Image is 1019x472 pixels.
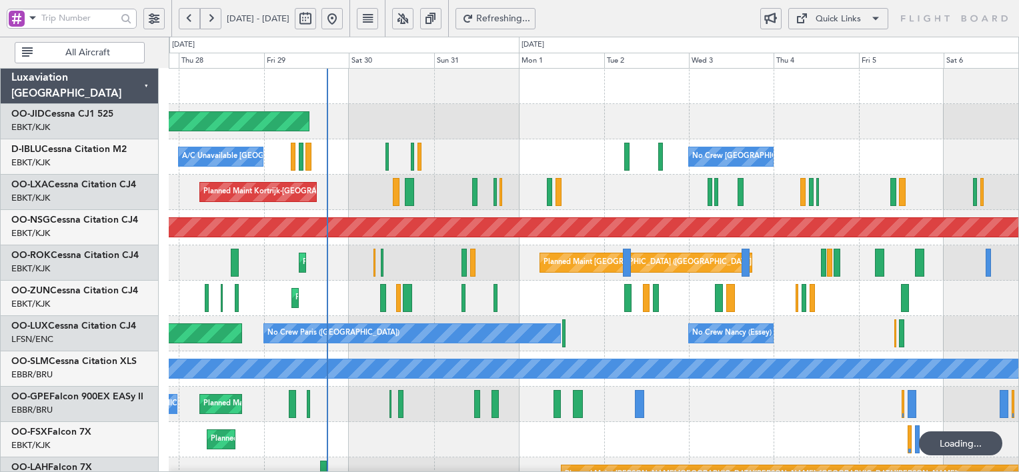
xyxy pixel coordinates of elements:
div: Planned Maint [GEOGRAPHIC_DATA] ([GEOGRAPHIC_DATA]) [544,253,754,273]
span: OO-LXA [11,180,48,189]
div: No Crew Paris ([GEOGRAPHIC_DATA]) [267,323,399,343]
a: EBKT/KJK [11,227,50,239]
a: EBBR/BRU [11,404,53,416]
div: Fri 29 [264,53,349,69]
input: Trip Number [41,8,117,28]
div: No Crew [GEOGRAPHIC_DATA] ([GEOGRAPHIC_DATA] National) [692,147,916,167]
a: EBBR/BRU [11,369,53,381]
div: [DATE] [172,39,195,51]
div: Thu 4 [774,53,858,69]
div: Sat 30 [349,53,433,69]
span: OO-FSX [11,427,47,437]
span: OO-LAH [11,463,48,472]
a: OO-LXACessna Citation CJ4 [11,180,136,189]
div: Mon 1 [519,53,604,69]
a: OO-JIDCessna CJ1 525 [11,109,113,119]
a: EBKT/KJK [11,192,50,204]
div: No Crew Nancy (Essey) [692,323,772,343]
a: OO-ROKCessna Citation CJ4 [11,251,139,260]
a: OO-LUXCessna Citation CJ4 [11,321,136,331]
span: OO-ROK [11,251,51,260]
span: [DATE] - [DATE] [227,13,289,25]
div: Planned Maint Kortrijk-[GEOGRAPHIC_DATA] [203,182,359,202]
a: EBKT/KJK [11,298,50,310]
button: Refreshing... [455,8,536,29]
a: OO-SLMCessna Citation XLS [11,357,137,366]
a: EBKT/KJK [11,439,50,451]
span: OO-LUX [11,321,48,331]
span: OO-ZUN [11,286,50,295]
div: Planned Maint Kortrijk-[GEOGRAPHIC_DATA] [211,429,366,449]
a: LFSN/ENC [11,333,53,345]
div: Fri 5 [859,53,944,69]
span: OO-JID [11,109,45,119]
span: OO-SLM [11,357,49,366]
div: Planned Maint Kortrijk-[GEOGRAPHIC_DATA] [303,253,458,273]
a: OO-ZUNCessna Citation CJ4 [11,286,138,295]
a: OO-NSGCessna Citation CJ4 [11,215,138,225]
div: Quick Links [816,13,861,26]
button: Quick Links [788,8,888,29]
a: D-IBLUCessna Citation M2 [11,145,127,154]
a: OO-LAHFalcon 7X [11,463,92,472]
div: [DATE] [522,39,544,51]
div: Tue 2 [604,53,689,69]
span: All Aircraft [35,48,140,57]
div: Wed 3 [689,53,774,69]
a: OO-GPEFalcon 900EX EASy II [11,392,143,401]
span: OO-NSG [11,215,50,225]
div: Sun 31 [434,53,519,69]
a: EBKT/KJK [11,121,50,133]
a: EBKT/KJK [11,263,50,275]
div: Thu 28 [179,53,263,69]
span: OO-GPE [11,392,49,401]
span: Refreshing... [476,14,531,23]
span: D-IBLU [11,145,41,154]
div: Planned Maint Kortrijk-[GEOGRAPHIC_DATA] [295,288,451,308]
div: Loading... [919,431,1002,455]
div: Planned Maint [GEOGRAPHIC_DATA] ([GEOGRAPHIC_DATA] National) [203,394,445,414]
div: A/C Unavailable [GEOGRAPHIC_DATA]-[GEOGRAPHIC_DATA] [182,147,395,167]
a: OO-FSXFalcon 7X [11,427,91,437]
button: All Aircraft [15,42,145,63]
a: EBKT/KJK [11,157,50,169]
